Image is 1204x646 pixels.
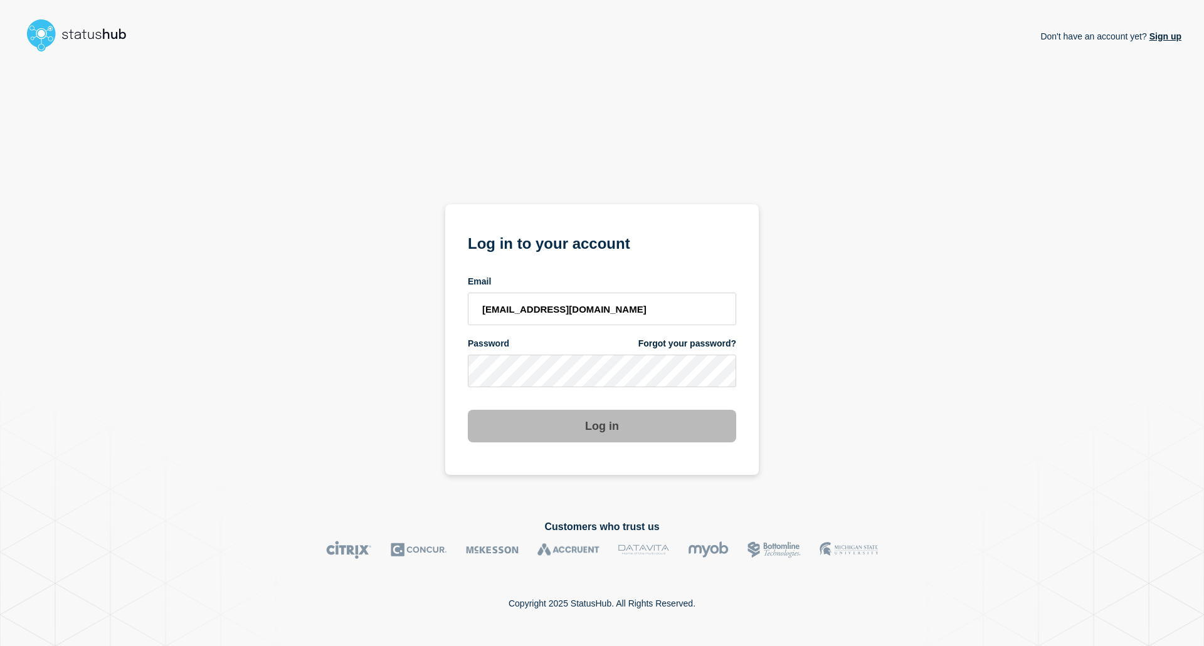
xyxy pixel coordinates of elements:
[466,541,519,559] img: McKesson logo
[468,293,736,325] input: email input
[747,541,801,559] img: Bottomline logo
[468,355,736,387] input: password input
[638,338,736,350] a: Forgot your password?
[391,541,447,559] img: Concur logo
[509,598,695,608] p: Copyright 2025 StatusHub. All Rights Reserved.
[1040,21,1181,51] p: Don't have an account yet?
[23,521,1181,533] h2: Customers who trust us
[618,541,669,559] img: DataVita logo
[468,410,736,442] button: Log in
[468,338,509,350] span: Password
[468,231,736,254] h1: Log in to your account
[1147,31,1181,41] a: Sign up
[820,541,878,559] img: MSU logo
[326,541,372,559] img: Citrix logo
[23,15,142,55] img: StatusHub logo
[537,541,599,559] img: Accruent logo
[688,541,729,559] img: myob logo
[468,276,491,288] span: Email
